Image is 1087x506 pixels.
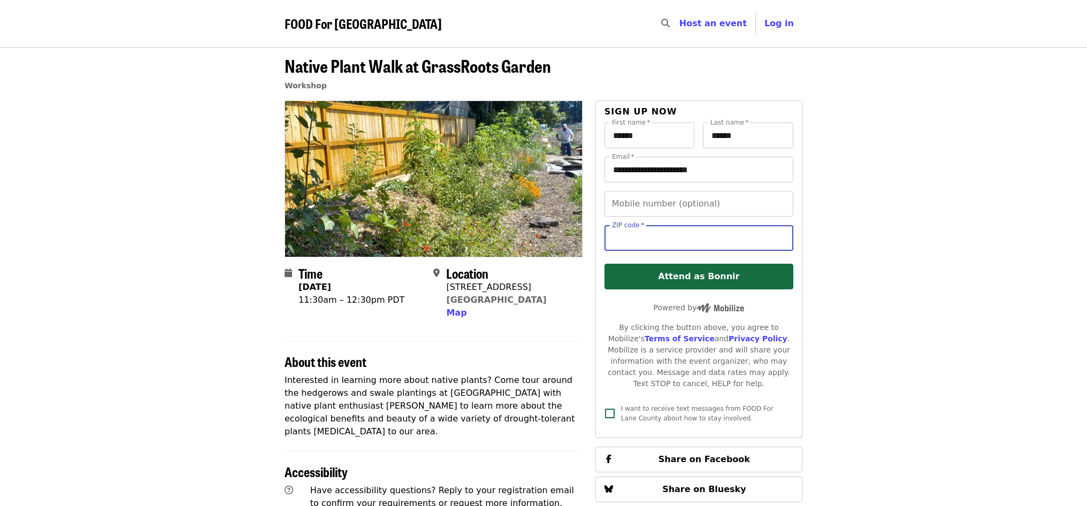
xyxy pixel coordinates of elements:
div: [STREET_ADDRESS] [446,281,546,294]
span: Powered by [653,303,744,312]
span: Log in [764,18,794,28]
span: I want to receive text messages from FOOD For Lane County about how to stay involved. [621,405,774,422]
a: Terms of Service [645,334,715,343]
a: FOOD For [GEOGRAPHIC_DATA] [285,16,442,32]
label: ZIP code [612,222,644,228]
button: Share on Facebook [595,447,802,472]
a: Host an event [679,18,747,28]
a: [GEOGRAPHIC_DATA] [446,295,546,305]
strong: [DATE] [298,282,331,292]
img: Native Plant Walk at GrassRoots Garden organized by FOOD For Lane County [285,101,582,256]
label: Last name [710,119,748,126]
div: By clicking the button above, you agree to Mobilize's and . Mobilize is a service provider and wi... [604,322,793,389]
label: First name [612,119,650,126]
img: Powered by Mobilize [696,303,744,313]
i: search icon [661,18,670,28]
span: Time [298,264,323,282]
a: Privacy Policy [729,334,787,343]
a: Workshop [285,81,327,90]
span: Accessibility [285,462,348,481]
span: Location [446,264,488,282]
span: Map [446,308,466,318]
span: About this event [285,352,366,371]
div: 11:30am – 12:30pm PDT [298,294,404,306]
button: Attend as Bonnir [604,264,793,289]
input: ZIP code [604,225,793,251]
span: Share on Bluesky [662,484,746,494]
button: Map [446,306,466,319]
button: Log in [756,13,802,34]
input: Last name [703,122,793,148]
input: Mobile number (optional) [604,191,793,217]
i: question-circle icon [285,485,293,495]
input: Search [676,11,685,36]
p: Interested in learning more about native plants? Come tour around the hedgerows and swale plantin... [285,374,583,438]
i: map-marker-alt icon [433,268,440,278]
i: calendar icon [285,268,292,278]
span: Native Plant Walk at GrassRoots Garden [285,53,551,78]
button: Share on Bluesky [595,477,802,502]
label: Email [612,154,634,160]
span: Share on Facebook [659,454,750,464]
input: Email [604,157,793,182]
span: FOOD For [GEOGRAPHIC_DATA] [285,14,442,33]
span: Sign up now [604,106,677,117]
input: First name [604,122,695,148]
